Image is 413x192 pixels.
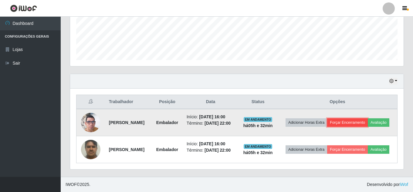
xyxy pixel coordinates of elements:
[199,141,225,146] time: [DATE] 16:00
[105,95,151,109] th: Trabalhador
[327,145,368,154] button: Forçar Encerramento
[183,95,238,109] th: Data
[81,105,100,140] img: 1737916815457.jpeg
[286,145,327,154] button: Adicionar Horas Extra
[368,145,389,154] button: Avaliação
[368,118,389,127] button: Avaliação
[367,181,408,188] span: Desenvolvido por
[327,118,368,127] button: Forçar Encerramento
[109,147,144,152] strong: [PERSON_NAME]
[400,182,408,187] a: iWof
[238,95,278,109] th: Status
[10,5,37,12] img: CoreUI Logo
[151,95,183,109] th: Posição
[187,120,235,126] li: Término:
[81,136,100,162] img: 1752587880902.jpeg
[205,148,231,153] time: [DATE] 22:00
[66,182,77,187] span: IWOF
[109,120,144,125] strong: [PERSON_NAME]
[156,120,178,125] strong: Embalador
[244,117,273,122] span: EM ANDAMENTO
[187,141,235,147] li: Início:
[205,121,231,126] time: [DATE] 22:00
[278,95,398,109] th: Opções
[199,114,225,119] time: [DATE] 16:00
[244,144,273,149] span: EM ANDAMENTO
[243,123,273,128] strong: há 05 h e 32 min
[243,150,273,155] strong: há 05 h e 32 min
[156,147,178,152] strong: Embalador
[66,181,90,188] span: © 2025 .
[187,147,235,153] li: Término:
[187,114,235,120] li: Início:
[286,118,327,127] button: Adicionar Horas Extra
